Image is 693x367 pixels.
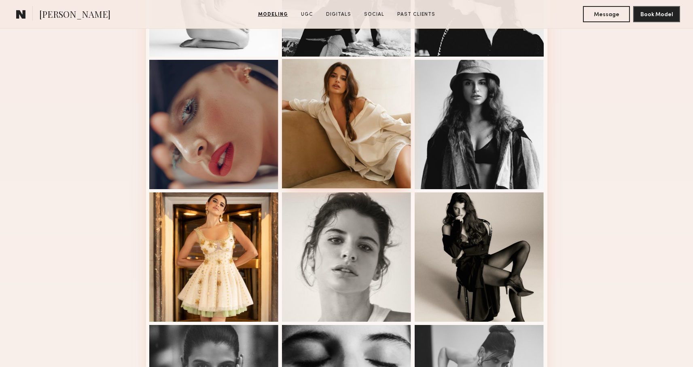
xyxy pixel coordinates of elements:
[633,6,680,22] button: Book Model
[633,11,680,17] a: Book Model
[583,6,630,22] button: Message
[394,11,439,18] a: Past Clients
[39,8,110,22] span: [PERSON_NAME]
[255,11,291,18] a: Modeling
[298,11,316,18] a: UGC
[361,11,388,18] a: Social
[323,11,354,18] a: Digitals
